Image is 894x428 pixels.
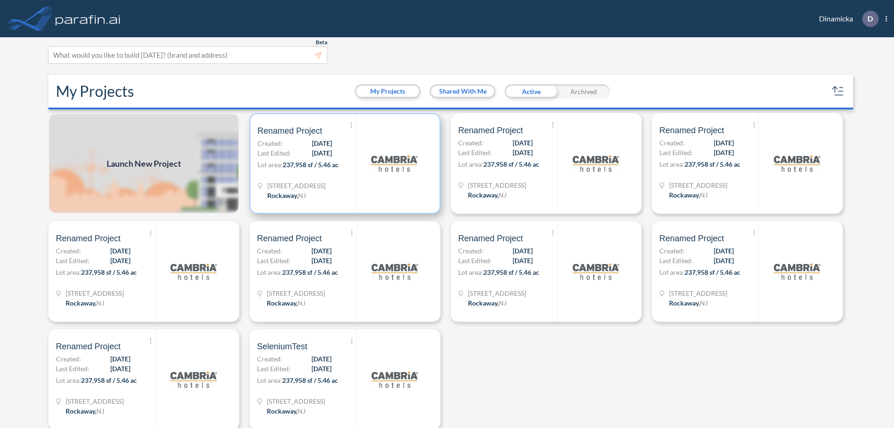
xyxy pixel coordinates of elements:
span: 237,958 sf / 5.46 ac [684,268,740,276]
span: Created: [257,246,282,256]
div: Active [505,84,557,98]
span: Created: [659,138,684,148]
span: Rockaway , [267,407,298,415]
div: Rockaway, NJ [669,298,708,308]
span: [DATE] [312,148,332,158]
span: Rockaway , [66,299,96,307]
span: Last Edited: [56,364,89,374]
span: Renamed Project [659,125,724,136]
div: Rockaway, NJ [267,406,305,416]
span: NJ [700,191,708,199]
span: Rockaway , [267,191,298,199]
span: Lot area: [56,268,81,276]
span: 237,958 sf / 5.46 ac [684,160,740,168]
span: Rockaway , [267,299,298,307]
span: Renamed Project [257,125,322,136]
span: NJ [298,191,306,199]
span: 321 Mt Hope Ave [468,180,526,190]
button: My Projects [356,86,419,97]
span: Launch New Project [107,157,181,170]
span: NJ [96,407,104,415]
span: [DATE] [312,256,332,265]
span: 237,958 sf / 5.46 ac [282,268,338,276]
img: logo [774,248,820,295]
span: 321 Mt Hope Ave [669,180,727,190]
img: logo [573,140,619,187]
span: [DATE] [110,354,130,364]
img: logo [54,9,122,28]
span: NJ [499,191,507,199]
span: Last Edited: [257,364,291,374]
span: Lot area: [257,268,282,276]
span: Lot area: [659,160,684,168]
span: Rockaway , [66,407,96,415]
span: Lot area: [257,161,283,169]
span: 321 Mt Hope Ave [267,288,325,298]
span: [DATE] [312,364,332,374]
img: add [48,113,239,214]
div: Rockaway, NJ [66,298,104,308]
img: logo [372,356,418,403]
span: Last Edited: [659,256,693,265]
span: Lot area: [659,268,684,276]
span: Renamed Project [56,233,121,244]
span: 237,958 sf / 5.46 ac [483,160,539,168]
span: Created: [56,354,81,364]
span: [DATE] [312,354,332,364]
span: Beta [316,39,327,46]
span: Created: [659,246,684,256]
span: Last Edited: [458,148,492,157]
span: NJ [700,299,708,307]
button: Shared With Me [431,86,494,97]
span: 321 Mt Hope Ave [66,288,124,298]
span: Rockaway , [468,299,499,307]
div: Rockaway, NJ [468,190,507,200]
span: [DATE] [714,148,734,157]
span: Lot area: [257,376,282,384]
span: Lot area: [458,268,483,276]
span: Last Edited: [659,148,693,157]
span: [DATE] [513,148,533,157]
span: [DATE] [513,246,533,256]
img: logo [573,248,619,295]
span: NJ [499,299,507,307]
span: NJ [298,299,305,307]
span: Rockaway , [468,191,499,199]
span: Rockaway , [669,299,700,307]
span: 237,958 sf / 5.46 ac [282,376,338,384]
span: Lot area: [56,376,81,384]
span: 321 Mt Hope Ave [669,288,727,298]
span: 237,958 sf / 5.46 ac [81,376,137,384]
span: [DATE] [312,138,332,148]
img: logo [372,248,418,295]
span: Created: [257,354,282,364]
div: Dinamicka [805,11,887,27]
span: 237,958 sf / 5.46 ac [283,161,339,169]
span: 321 Mt Hope Ave [66,396,124,406]
h2: My Projects [56,82,134,100]
div: Rockaway, NJ [468,298,507,308]
span: Renamed Project [659,233,724,244]
span: 321 Mt Hope Ave [468,288,526,298]
span: Created: [56,246,81,256]
span: [DATE] [312,246,332,256]
button: sort [831,84,846,99]
span: 237,958 sf / 5.46 ac [81,268,137,276]
div: Archived [557,84,610,98]
span: [DATE] [110,256,130,265]
img: logo [170,248,217,295]
div: Rockaway, NJ [267,298,305,308]
p: D [867,14,873,23]
a: Launch New Project [48,113,239,214]
span: [DATE] [110,364,130,374]
span: Renamed Project [257,233,322,244]
span: Created: [257,138,283,148]
span: 237,958 sf / 5.46 ac [483,268,539,276]
span: [DATE] [513,256,533,265]
span: Created: [458,246,483,256]
span: Renamed Project [458,233,523,244]
div: Rockaway, NJ [669,190,708,200]
span: Lot area: [458,160,483,168]
span: Last Edited: [257,256,291,265]
span: Renamed Project [458,125,523,136]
